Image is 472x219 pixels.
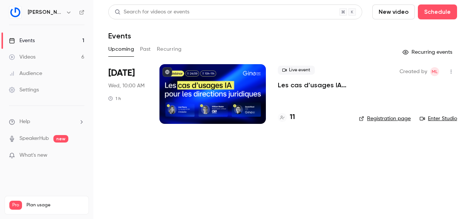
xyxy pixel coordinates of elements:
h6: [PERSON_NAME] [28,9,63,16]
button: Schedule [418,4,457,19]
a: 11 [278,112,295,122]
div: Audience [9,70,42,77]
span: What's new [19,151,47,159]
span: [DATE] [108,67,135,79]
span: Live event [278,66,315,75]
a: Les cas d’usages IA pour les directions juridiques [278,81,347,90]
a: Enter Studio [420,115,457,122]
li: help-dropdown-opener [9,118,84,126]
button: Upcoming [108,43,134,55]
div: Events [9,37,35,44]
span: Wed, 10:00 AM [108,82,145,90]
button: Recurring events [399,46,457,58]
span: Plan usage [27,202,84,208]
h4: 11 [290,112,295,122]
div: Sep 24 Wed, 10:00 AM (Europe/Paris) [108,64,147,124]
h1: Events [108,31,131,40]
span: Help [19,118,30,126]
div: 1 h [108,96,121,101]
button: Past [140,43,151,55]
button: Recurring [157,43,182,55]
a: Registration page [359,115,411,122]
a: SpeakerHub [19,135,49,143]
div: Videos [9,53,35,61]
span: Created by [400,67,427,76]
span: ML [432,67,438,76]
div: Settings [9,86,39,94]
span: Miriam Lachnit [430,67,439,76]
img: Gino LegalTech [9,6,21,18]
div: Search for videos or events [115,8,189,16]
span: new [53,135,68,143]
span: Pro [9,201,22,210]
button: New video [372,4,415,19]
